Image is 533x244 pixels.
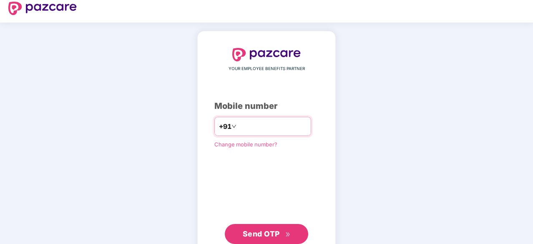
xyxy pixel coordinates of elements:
span: double-right [285,232,291,237]
span: Send OTP [243,229,280,238]
span: down [231,124,236,129]
a: Change mobile number? [214,141,277,148]
button: Send OTPdouble-right [225,224,308,244]
div: Mobile number [214,100,319,113]
span: YOUR EMPLOYEE BENEFITS PARTNER [229,65,305,72]
img: logo [8,2,77,15]
span: +91 [219,121,231,132]
img: logo [232,48,301,61]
